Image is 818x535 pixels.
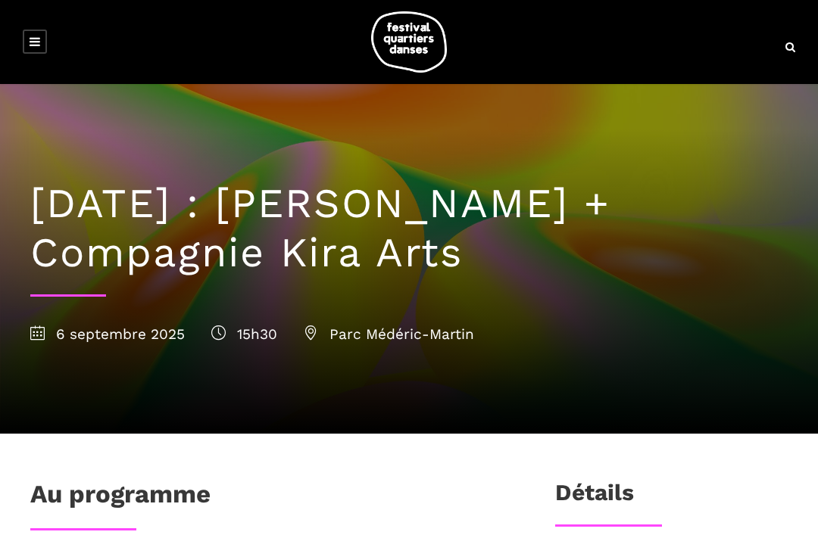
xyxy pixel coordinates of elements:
[555,479,634,517] h3: Détails
[371,11,447,73] img: logo-fqd-med
[30,325,185,343] span: 6 septembre 2025
[304,325,474,343] span: Parc Médéric-Martin
[30,179,788,278] h1: [DATE] : [PERSON_NAME] + Compagnie Kira Arts
[30,479,211,517] h1: Au programme
[211,325,277,343] span: 15h30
